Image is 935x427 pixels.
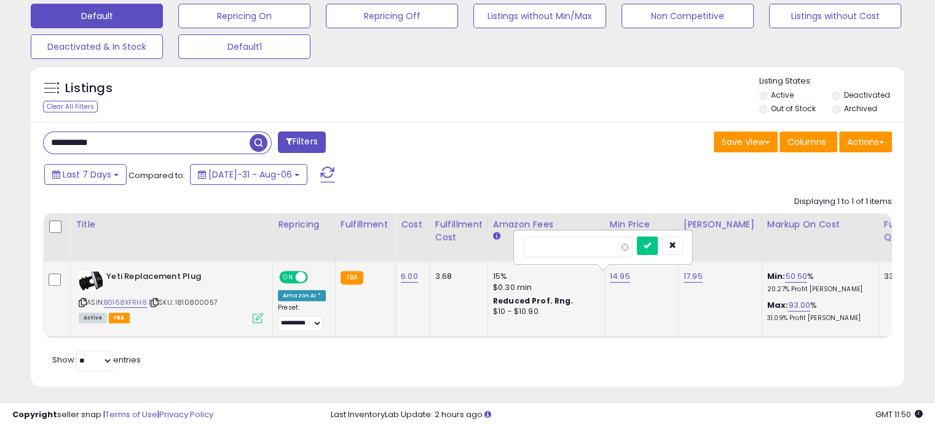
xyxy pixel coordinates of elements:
p: Listing States: [759,76,904,87]
button: Listings without Min/Max [473,4,606,28]
a: Terms of Use [105,409,157,420]
label: Active [771,90,794,100]
div: $0.30 min [493,282,595,293]
label: Deactivated [843,90,890,100]
small: FBA [341,271,363,284]
span: Show: entries [52,354,141,366]
div: Min Price [610,218,673,231]
button: Default [31,4,163,28]
b: Min: [767,270,786,282]
small: Amazon Fees. [493,231,500,242]
div: Title [76,218,267,231]
div: Markup on Cost [767,218,874,231]
h5: Listings [65,80,112,97]
div: Fulfillment [341,218,390,231]
span: Compared to: [128,170,185,181]
button: Save View [714,131,778,152]
span: OFF [306,272,326,283]
div: Cost [401,218,425,231]
span: FBA [109,313,130,323]
img: 31uPkt5YofL._SL40_.jpg [79,271,103,291]
button: Last 7 Days [44,164,127,185]
button: Actions [839,131,892,152]
div: Displaying 1 to 1 of 1 items [794,196,892,208]
div: Repricing [278,218,330,231]
button: Columns [779,131,837,152]
div: [PERSON_NAME] [684,218,757,231]
span: Columns [787,136,826,148]
a: 17.95 [684,270,703,283]
a: 14.95 [610,270,630,283]
a: 50.50 [785,270,807,283]
label: Archived [843,103,877,114]
a: Privacy Policy [159,409,213,420]
div: Amazon AI * [278,290,326,301]
button: Filters [278,131,326,153]
strong: Copyright [12,409,57,420]
b: Reduced Prof. Rng. [493,296,574,306]
button: Deactivated & In Stock [31,34,163,59]
div: Clear All Filters [43,101,98,112]
div: 15% [493,271,595,282]
div: 3.68 [435,271,478,282]
button: [DATE]-31 - Aug-06 [190,164,307,185]
div: Amazon Fees [493,218,599,231]
p: 20.27% Profit [PERSON_NAME] [767,285,869,294]
div: Fulfillable Quantity [884,218,926,244]
div: % [767,300,869,323]
button: Default1 [178,34,310,59]
button: Non Competitive [621,4,754,28]
div: ASIN: [79,271,263,322]
b: Yeti Replacement Plug [106,271,256,286]
th: The percentage added to the cost of goods (COGS) that forms the calculator for Min & Max prices. [762,213,878,262]
span: 2025-08-14 11:50 GMT [875,409,923,420]
span: | SKU: 1810800057 [149,297,218,307]
a: B0168XFRH8 [104,297,147,308]
span: All listings currently available for purchase on Amazon [79,313,107,323]
div: Preset: [278,304,326,331]
div: $10 - $10.90 [493,307,595,317]
div: seller snap | | [12,409,213,421]
a: 93.00 [788,299,810,311]
button: Repricing Off [326,4,458,28]
div: Last InventoryLab Update: 2 hours ago. [331,409,923,421]
span: Last 7 Days [63,168,111,181]
div: % [767,271,869,294]
button: Repricing On [178,4,310,28]
label: Out of Stock [771,103,816,114]
button: Listings without Cost [769,4,901,28]
b: Max: [767,299,789,311]
div: Fulfillment Cost [435,218,483,244]
div: 334 [884,271,922,282]
a: 6.00 [401,270,418,283]
span: [DATE]-31 - Aug-06 [208,168,292,181]
p: 31.09% Profit [PERSON_NAME] [767,314,869,323]
span: ON [280,272,296,283]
